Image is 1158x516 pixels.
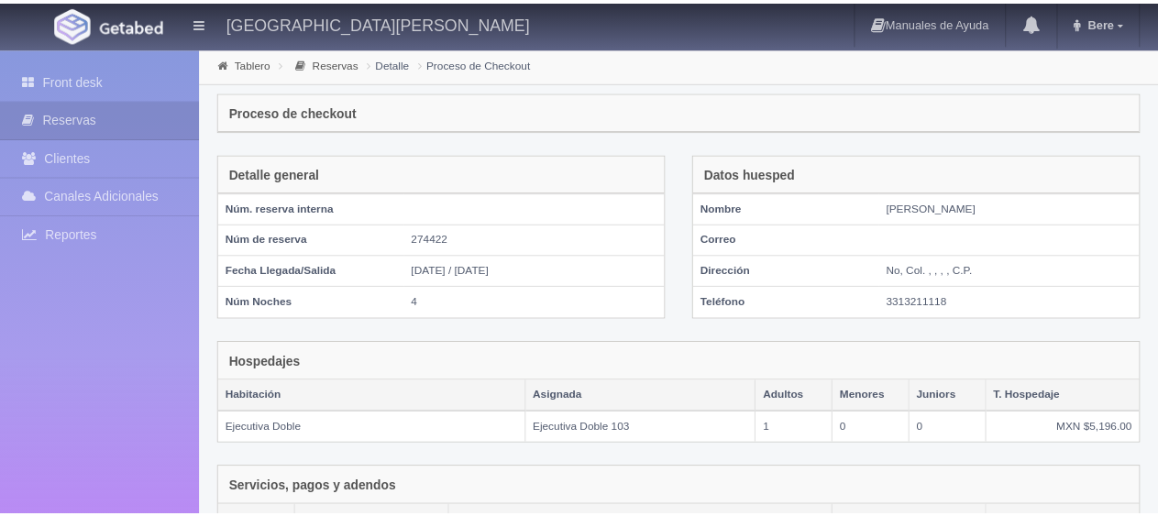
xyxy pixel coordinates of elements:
th: Dirección [702,256,890,287]
th: Núm de reserva [221,225,409,256]
td: 0 [844,412,921,444]
h4: Datos huesped [713,168,805,181]
td: MXN $5,196.00 [998,412,1154,444]
li: Detalle [368,54,419,71]
img: Getabed [101,17,165,31]
h4: Hospedajes [232,356,304,369]
th: Asignada [532,381,766,412]
a: Tablero [237,57,273,70]
th: T. Hospedaje [998,381,1154,412]
td: Ejecutiva Doble [221,412,532,444]
td: 3313211118 [890,287,1154,318]
td: 4 [409,287,673,318]
a: Reservas [316,57,363,70]
th: Habitación [221,381,532,412]
td: 0 [921,412,998,444]
td: [DATE] / [DATE] [409,256,673,287]
h4: [GEOGRAPHIC_DATA][PERSON_NAME] [229,9,536,32]
th: Menores [844,381,921,412]
td: 274422 [409,225,673,256]
th: Núm Noches [221,287,409,318]
th: Teléfono [702,287,890,318]
h4: Servicios, pagos y adendos [232,481,401,495]
h4: Detalle general [232,168,324,181]
li: Proceso de Checkout [419,54,542,71]
th: Nombre [702,193,890,225]
th: Correo [702,225,890,256]
span: Bere [1097,15,1129,28]
td: No, Col. , , , , C.P. [890,256,1154,287]
th: Fecha Llegada/Salida [221,256,409,287]
th: Adultos [766,381,844,412]
img: Getabed [55,5,92,41]
th: Juniors [921,381,998,412]
td: [PERSON_NAME] [890,193,1154,225]
td: Ejecutiva Doble 103 [532,412,766,444]
th: Núm. reserva interna [221,193,409,225]
td: 1 [766,412,844,444]
h4: Proceso de checkout [232,105,361,119]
